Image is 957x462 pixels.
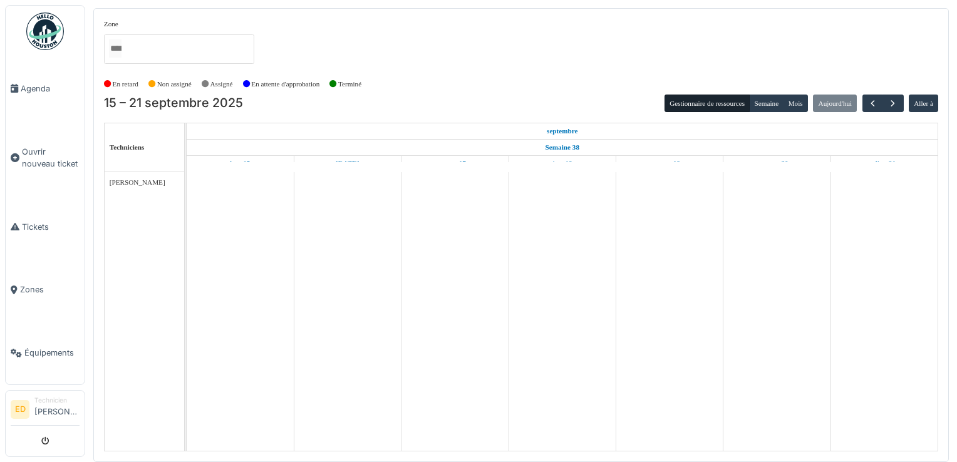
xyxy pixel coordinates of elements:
a: Zones [6,259,85,322]
span: Tickets [22,221,80,233]
button: Précédent [862,95,883,113]
a: 15 septembre 2025 [227,156,253,172]
label: Terminé [338,79,361,90]
div: Technicien [34,396,80,405]
button: Aujourd'hui [813,95,857,112]
li: ED [11,400,29,419]
li: [PERSON_NAME] [34,396,80,423]
a: 16 septembre 2025 [333,156,363,172]
button: Semaine [749,95,784,112]
span: [PERSON_NAME] [110,178,165,186]
label: En attente d'approbation [251,79,319,90]
label: Zone [104,19,118,29]
a: 20 septembre 2025 [763,156,792,172]
span: Zones [20,284,80,295]
a: 21 septembre 2025 [871,156,899,172]
a: Semaine 38 [542,140,582,155]
button: Suivant [882,95,903,113]
span: Ouvrir nouveau ticket [22,146,80,170]
span: Équipements [24,347,80,359]
span: Agenda [21,83,80,95]
a: 19 septembre 2025 [656,156,683,172]
a: ED Technicien[PERSON_NAME] [11,396,80,426]
input: Tous [109,39,122,58]
a: Équipements [6,321,85,384]
button: Mois [783,95,808,112]
a: 18 septembre 2025 [549,156,576,172]
button: Gestionnaire de ressources [665,95,750,112]
a: Agenda [6,57,85,120]
a: Tickets [6,195,85,259]
label: En retard [113,79,138,90]
a: 17 septembre 2025 [441,156,469,172]
a: 15 septembre 2025 [544,123,581,139]
a: Ouvrir nouveau ticket [6,120,85,195]
label: Assigné [210,79,233,90]
h2: 15 – 21 septembre 2025 [104,96,243,111]
label: Non assigné [157,79,192,90]
span: Techniciens [110,143,145,151]
button: Aller à [909,95,938,112]
img: Badge_color-CXgf-gQk.svg [26,13,64,50]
